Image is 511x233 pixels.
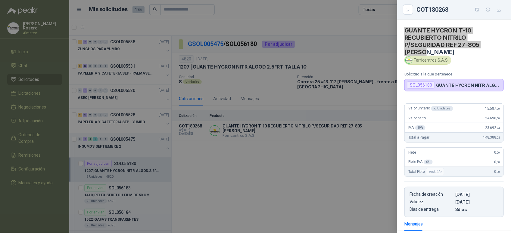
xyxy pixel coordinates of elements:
span: ,00 [496,107,500,110]
div: 19 % [415,125,426,130]
span: Valor bruto [408,116,426,120]
span: ,00 [496,161,500,164]
span: 23.692 [485,126,500,130]
span: ,00 [496,170,500,173]
span: Total a Pagar [408,135,429,139]
span: Flete [408,150,416,155]
p: [DATE] [455,192,499,197]
span: IVA [408,125,425,130]
span: 0 [494,170,500,174]
span: Flete IVA [408,160,433,164]
span: 0 [494,160,500,164]
span: 0 [494,150,500,155]
p: Solicitud a la que pertenece [404,72,504,76]
span: ,24 [496,136,500,139]
div: Mensajes [404,221,423,227]
p: 3 dias [455,207,499,212]
span: 15.587 [485,106,500,111]
div: Ferricentros S.A.S. [404,56,451,65]
p: Validez [410,199,453,204]
img: Company Logo [406,57,412,63]
div: 0 % [424,160,433,164]
span: ,00 [496,151,500,154]
span: Valor unitario [408,106,453,111]
p: Fecha de creación [410,192,453,197]
span: ,00 [496,117,500,120]
h4: GUANTE HYCRON T-10 RECUBIERTO NITRILO P/SEGURIDAD REF 27-805 [PERSON_NAME] [404,27,504,56]
div: COT180268 [416,5,504,14]
span: 124.696 [483,116,500,120]
span: Total Flete [408,168,445,175]
span: ,24 [496,126,500,130]
div: SOL056180 [407,81,435,89]
p: [DATE] [455,199,499,204]
span: 148.388 [483,135,500,139]
button: Close [404,6,412,13]
p: Días de entrega [410,207,453,212]
p: GUANTE HYCRON NITR ALGOD.2.5"RT TALLA 10 [436,83,501,88]
div: x 8 Unidades [431,106,453,111]
div: Incluido [426,168,444,175]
